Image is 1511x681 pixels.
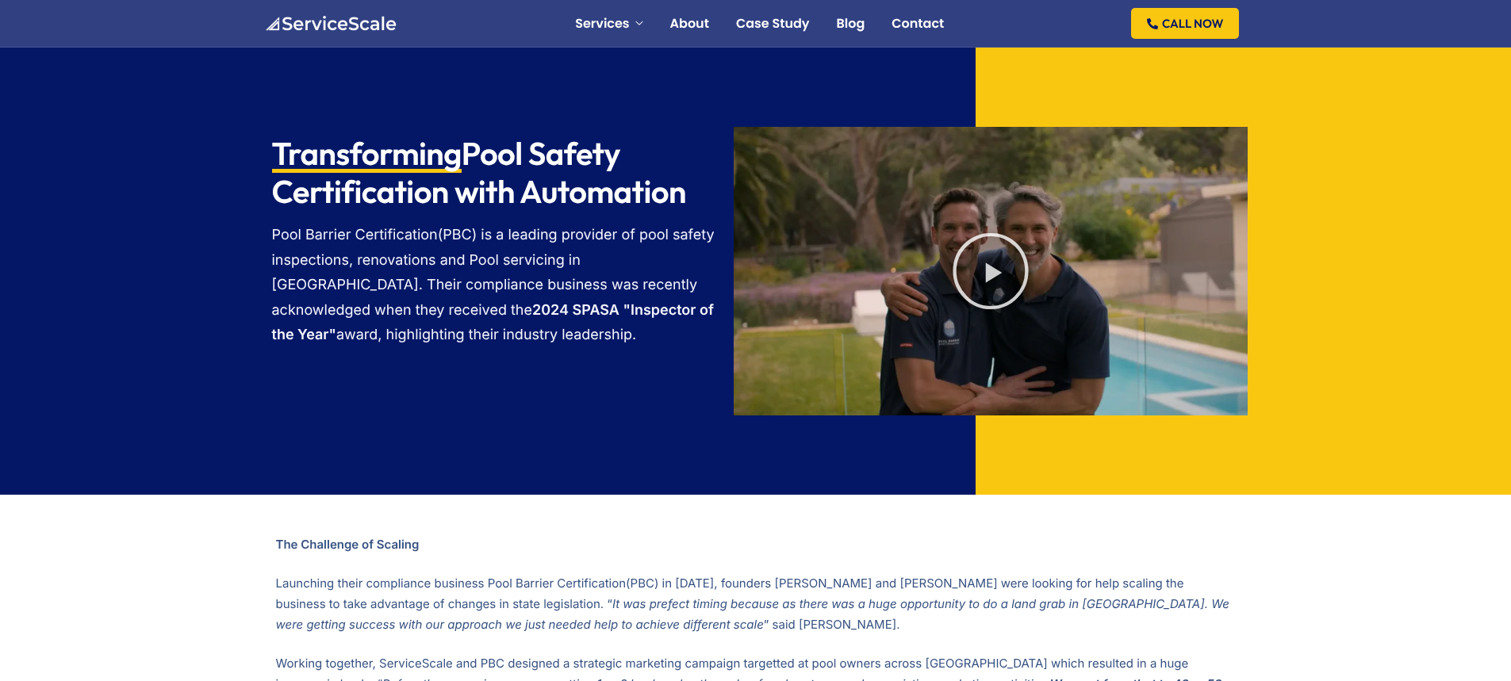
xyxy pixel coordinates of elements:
[1162,17,1223,29] span: CALL NOW
[276,596,1229,632] i: It was prefect timing because as there was a huge opportunity to do a land grab in [GEOGRAPHIC_DA...
[951,231,1030,311] div: Play Video
[736,17,810,30] a: Case Study
[264,15,397,30] a: ServiceScale logo representing business automation for tradies
[276,537,420,552] b: The Challenge of Scaling
[272,135,719,211] h2: Pool Safety Certification with Automation
[1131,8,1239,39] a: CALL NOW
[272,135,462,173] span: Transforming
[892,17,944,30] a: Contact
[670,17,709,30] a: About
[264,16,397,32] img: ServiceScale logo representing business automation for tradies
[272,223,719,348] p: Pool Barrier Certification(PBC) is a leading provider of pool safety inspections, renovations and...
[836,17,865,30] a: Blog
[575,17,642,30] a: Services
[276,573,1236,636] p: Launching their compliance business Pool Barrier Certification(PBC) in [DATE], founders [PERSON_N...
